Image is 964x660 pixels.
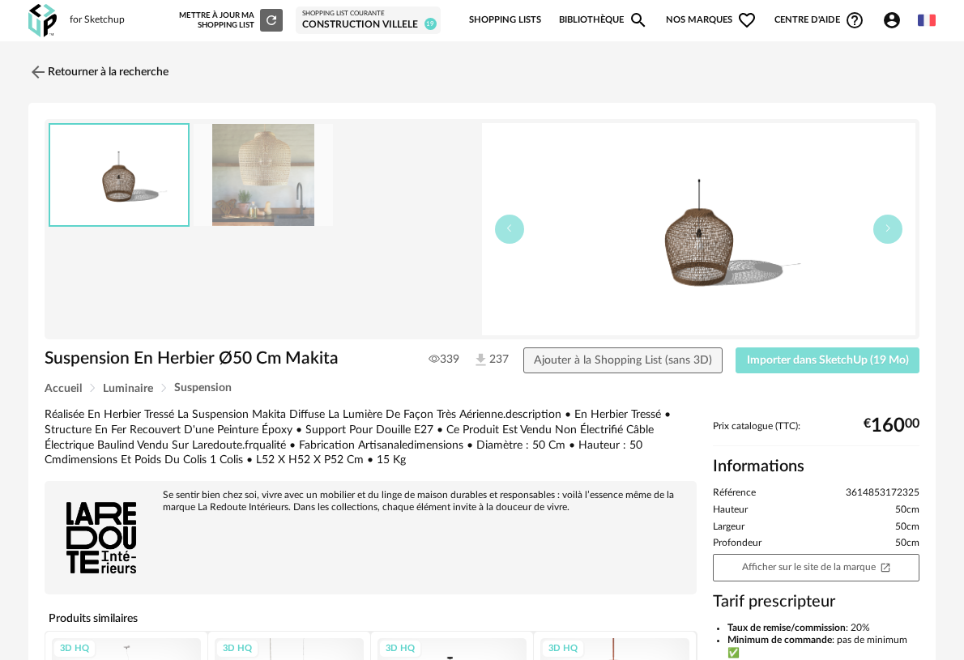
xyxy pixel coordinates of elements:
[194,124,333,227] img: 5f23b0e9accde79ef4d7ae1a28a5b3bb.jpg
[53,489,150,586] img: brand logo
[50,125,188,226] img: thumbnail.png
[713,504,748,517] span: Hauteur
[424,18,437,30] span: 19
[45,607,697,630] h4: Produits similaires
[302,10,434,31] a: Shopping List courante CONSTRUCTION VILLELE 19
[895,537,919,550] span: 50cm
[302,19,434,32] div: CONSTRUCTION VILLELE
[53,489,689,513] div: Se sentir bien chez soi, vivre avec un mobilier et du linge de maison durables et responsables : ...
[864,420,919,432] div: € 00
[713,521,744,534] span: Largeur
[45,347,399,369] h1: Suspension En Herbier Ø50 Cm Makita
[713,487,756,500] span: Référence
[882,11,909,30] span: Account Circle icon
[727,634,919,659] li: : pas de minimum ✅
[28,54,168,90] a: Retourner à la recherche
[45,382,919,394] div: Breadcrumb
[174,382,232,394] span: Suspension
[895,504,919,517] span: 50cm
[713,537,761,550] span: Profondeur
[28,62,48,82] img: svg+xml;base64,PHN2ZyB3aWR0aD0iMjQiIGhlaWdodD0iMjQiIHZpZXdCb3g9IjAgMCAyNCAyNCIgZmlsbD0ibm9uZSIgeG...
[541,639,585,659] div: 3D HQ
[302,10,434,18] div: Shopping List courante
[774,11,864,30] span: Centre d'aideHelp Circle Outline icon
[523,347,723,373] button: Ajouter à la Shopping List (sans 3D)
[727,623,846,632] b: Taux de remise/commission
[559,3,648,37] a: BibliothèqueMagnify icon
[880,561,891,572] span: Open In New icon
[103,383,153,394] span: Luminaire
[70,14,125,27] div: for Sketchup
[713,554,919,581] a: Afficher sur le site de la marqueOpen In New icon
[727,635,832,645] b: Minimum de commande
[747,355,909,366] span: Importer dans SketchUp (19 Mo)
[666,3,757,37] span: Nos marques
[482,123,915,335] img: thumbnail.png
[737,11,757,30] span: Heart Outline icon
[53,639,96,659] div: 3D HQ
[895,521,919,534] span: 50cm
[845,11,864,30] span: Help Circle Outline icon
[179,9,283,32] div: Mettre à jour ma Shopping List
[28,4,57,37] img: OXP
[472,351,489,368] img: Téléchargements
[472,351,495,368] span: 237
[727,622,919,635] li: : 20%
[713,591,919,612] h3: Tarif prescripteur
[713,456,919,477] h2: Informations
[882,11,902,30] span: Account Circle icon
[215,639,259,659] div: 3D HQ
[871,420,905,432] span: 160
[629,11,648,30] span: Magnify icon
[846,487,919,500] span: 3614853172325
[736,347,919,373] button: Importer dans SketchUp (19 Mo)
[45,407,697,469] div: Réalisée En Herbier Tressé La Suspension Makita Diffuse La Lumière De Façon Très Aérienne.descrip...
[469,3,541,37] a: Shopping Lists
[378,639,422,659] div: 3D HQ
[429,352,459,367] span: 339
[264,16,279,24] span: Refresh icon
[918,11,936,29] img: fr
[45,383,82,394] span: Accueil
[713,420,919,447] div: Prix catalogue (TTC):
[534,355,712,366] span: Ajouter à la Shopping List (sans 3D)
